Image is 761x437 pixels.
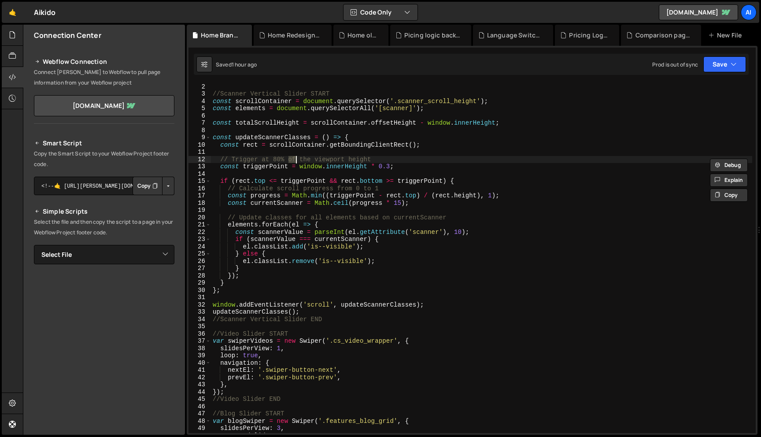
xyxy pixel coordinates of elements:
[188,185,211,193] div: 16
[34,95,174,116] a: [DOMAIN_NAME]
[34,67,174,88] p: Connect [PERSON_NAME] to Webflow to pull page information from your Webflow project
[34,30,101,40] h2: Connection Center
[188,119,211,127] div: 7
[188,272,211,280] div: 28
[652,61,698,68] div: Prod is out of sync
[188,337,211,345] div: 37
[34,206,174,217] h2: Simple Scripts
[188,163,211,170] div: 13
[34,217,174,238] p: Select the file and then copy the script to a page in your Webflow Project footer code.
[188,323,211,330] div: 35
[188,367,211,374] div: 41
[188,389,211,396] div: 44
[232,61,257,68] div: 1 hour ago
[188,148,211,156] div: 11
[133,177,163,195] button: Copy
[188,112,211,120] div: 6
[710,159,748,172] button: Debug
[188,330,211,338] div: 36
[710,174,748,187] button: Explain
[569,31,609,40] div: Pricing Logic.js
[635,31,691,40] div: Comparison pages.js
[487,31,543,40] div: Language Switcher.js
[188,396,211,403] div: 45
[188,141,211,149] div: 10
[188,287,211,294] div: 30
[188,83,211,91] div: 2
[188,294,211,301] div: 31
[344,4,417,20] button: Code Only
[188,403,211,411] div: 46
[188,418,211,425] div: 48
[188,200,211,207] div: 18
[188,192,211,200] div: 17
[708,31,745,40] div: New File
[347,31,378,40] div: Home old.js
[188,265,211,272] div: 27
[34,138,174,148] h2: Smart Script
[188,425,211,432] div: 49
[188,105,211,112] div: 5
[201,31,241,40] div: Home Branch.js
[188,345,211,352] div: 38
[188,90,211,98] div: 3
[188,229,211,236] div: 22
[188,279,211,287] div: 29
[188,156,211,163] div: 12
[268,31,321,40] div: Home Redesigned.js
[188,243,211,251] div: 24
[216,61,257,68] div: Saved
[188,316,211,323] div: 34
[34,148,174,170] p: Copy the Smart Script to your Webflow Project footer code.
[741,4,757,20] a: Ai
[2,2,23,23] a: 🤙
[188,250,211,258] div: 25
[188,170,211,178] div: 14
[188,301,211,309] div: 32
[188,374,211,381] div: 42
[188,178,211,185] div: 15
[659,4,738,20] a: [DOMAIN_NAME]
[34,7,55,18] div: Aikido
[188,308,211,316] div: 33
[710,189,748,202] button: Copy
[188,381,211,389] div: 43
[34,279,175,358] iframe: YouTube video player
[188,410,211,418] div: 47
[34,177,174,195] textarea: <!--🤙 [URL][PERSON_NAME][DOMAIN_NAME]> <script>document.addEventListener("DOMContentLoaded", func...
[188,221,211,229] div: 21
[133,177,174,195] div: Button group with nested dropdown
[703,56,746,72] button: Save
[188,134,211,141] div: 9
[188,214,211,222] div: 20
[188,359,211,367] div: 40
[404,31,461,40] div: Picing logic backup.js
[188,236,211,243] div: 23
[188,98,211,105] div: 4
[34,56,174,67] h2: Webflow Connection
[188,258,211,265] div: 26
[188,207,211,214] div: 19
[188,352,211,359] div: 39
[188,127,211,134] div: 8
